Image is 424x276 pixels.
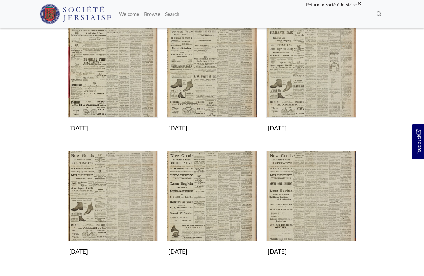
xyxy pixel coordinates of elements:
[68,28,158,134] a: July 1908 [DATE]
[262,151,361,267] div: Subcollection
[63,28,162,144] div: Subcollection
[266,151,356,241] img: December 1908
[412,124,424,159] a: Would you like to provide feedback?
[167,28,257,134] a: August 1908 [DATE]
[162,28,262,144] div: Subcollection
[415,129,422,154] span: Feedback
[167,28,257,118] img: August 1908
[68,28,158,118] img: July 1908
[266,28,356,134] a: September 1908 [DATE]
[163,8,182,20] a: Search
[306,2,357,7] span: Return to Société Jersiaise
[40,2,111,25] a: Société Jersiaise logo
[40,4,111,24] img: Société Jersiaise
[266,151,356,258] a: December 1908 [DATE]
[162,151,262,267] div: Subcollection
[68,151,158,241] img: October 1908
[116,8,142,20] a: Welcome
[142,8,163,20] a: Browse
[167,151,257,241] img: November 1908
[266,28,356,118] img: September 1908
[63,151,162,267] div: Subcollection
[262,28,361,144] div: Subcollection
[68,151,158,258] a: October 1908 [DATE]
[167,151,257,258] a: November 1908 [DATE]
